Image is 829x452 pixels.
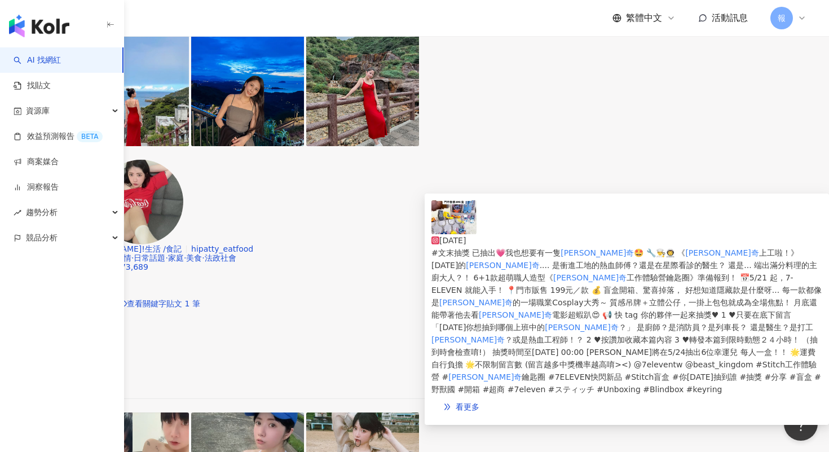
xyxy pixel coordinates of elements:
[76,340,753,349] div: 1.19%
[448,372,522,381] mark: [PERSON_NAME]奇
[134,253,165,262] span: 日常話題
[545,323,618,332] mark: [PERSON_NAME]奇
[306,33,419,146] img: post-image
[26,200,58,225] span: 趨勢分析
[14,156,59,168] a: 商案媒合
[76,253,753,262] div: 網紅類型 ：
[431,335,818,381] span: ？或是熱血工程師！？ 2 ♥按讚加收藏本篇內容 3 ♥轉發本篇到限時動態２４小時！ （抽到時會檢查唷!） 抽獎時間至[DATE] 00:00 [PERSON_NAME]將在5/24抽出6位幸運兒...
[431,261,817,282] span: .... 是衝進工地的熱血師傅？還是在星際看診的醫生？ 還是... 端出滿分料理的主廚大人？！ 6+1款超萌職人造型《
[466,261,539,270] mark: [PERSON_NAME]奇
[479,310,552,319] mark: [PERSON_NAME]奇
[76,33,189,146] img: post-image
[439,236,466,245] span: [DATE]
[431,310,791,332] span: 電影超蝦趴😍 📢 快 tag 你的夥伴一起來抽獎♥ 1 ♥只要在底下留言 「[DATE]你想抽到哪個上班中的
[712,12,748,23] span: 活動訊息
[191,33,304,146] img: post-image
[431,396,491,418] a: double-right看更多
[443,403,451,411] span: double-right
[205,253,236,262] span: 法政社會
[553,273,627,282] mark: [PERSON_NAME]奇
[76,262,753,271] div: 總追蹤數 ： 173,689
[76,244,182,253] span: [PERSON_NAME]!生活 /食記
[118,299,200,308] a: 查看關鍵字貼文 1 筆
[431,273,822,307] span: 工作體驗營鑰匙圈》準備報到！ 📅5/21 起，7-ELEVEN 就能入手！ 📍門市販售 199元／款 💰 盲盒開箱、驚喜掉落， 好想知道隱藏款是什麼呀... 每一款都像是
[131,253,134,262] span: ·
[202,253,204,262] span: ·
[14,209,21,217] span: rise
[184,253,186,262] span: ·
[561,248,634,257] mark: [PERSON_NAME]奇
[26,98,50,124] span: 資源庫
[127,299,200,308] span: 查看關鍵字貼文 1 筆
[634,248,685,257] span: 🤩 🔧👨‍🍳👨‍🚀 《
[14,80,51,91] a: 找貼文
[431,298,817,319] span: 的一場職業Cosplay大秀～ 質感吊牌＋立體公仔，一掛上包包就成為全場焦點！ 月底還能帶著他去看
[99,160,183,244] img: KOL Avatar
[14,182,59,193] a: 洞察報告
[26,225,58,251] span: 競品分析
[431,372,821,394] span: 鑰匙圈 #7ELEVEN快閃新品 #Stitch盲盒 #你[DATE]抽到誰 #抽獎 #分享 #盲盒 #野獸國 #開箱 #超商 #7eleven #スティッチ #Unboxing #Blindb...
[431,248,561,257] span: #文末抽獎 已抽出💗我也想要有一隻
[168,253,184,262] span: 家庭
[456,402,479,411] span: 看更多
[76,376,753,385] div: 1.54%
[14,131,103,142] a: 效益預測報告BETA
[431,200,477,234] img: post-image
[191,244,253,253] span: hipatty_eatfood
[439,298,513,307] mark: [PERSON_NAME]奇
[626,12,662,24] span: 繁體中文
[431,335,505,344] mark: [PERSON_NAME]奇
[9,15,69,37] img: logo
[76,358,753,367] div: 15.9%
[619,323,813,332] span: ？」 是廚師？是消防員？是列車長？ 還是醫生？是打工
[165,253,167,262] span: ·
[14,55,61,66] a: searchAI 找網紅
[685,248,759,257] mark: [PERSON_NAME]奇
[186,253,202,262] span: 美食
[778,12,786,24] span: 報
